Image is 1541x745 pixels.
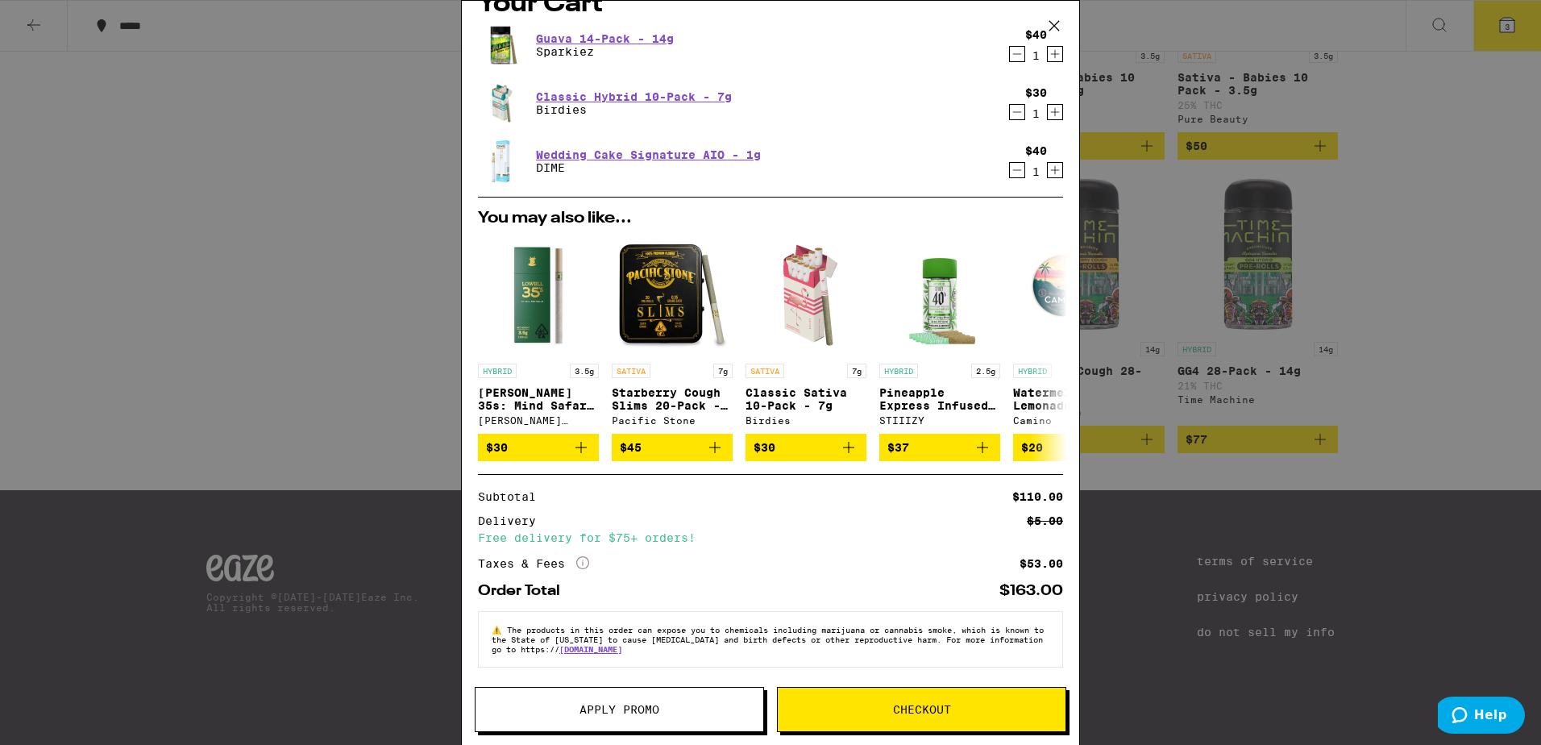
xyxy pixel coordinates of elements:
[478,584,571,598] div: Order Total
[1009,104,1025,120] button: Decrement
[1027,515,1063,526] div: $5.00
[559,644,622,654] a: [DOMAIN_NAME]
[536,45,674,58] p: Sparkiez
[1009,162,1025,178] button: Decrement
[754,441,775,454] span: $30
[1013,235,1134,434] a: Open page for Watermelon Lemonade Bliss Gummies from Camino
[746,434,866,461] button: Add to bag
[612,386,733,412] p: Starberry Cough Slims 20-Pack - 7g
[478,364,517,378] p: HYBRID
[847,364,866,378] p: 7g
[1013,235,1134,356] img: Camino - Watermelon Lemonade Bliss Gummies
[971,364,1000,378] p: 2.5g
[746,415,866,426] div: Birdies
[612,415,733,426] div: Pacific Stone
[713,364,733,378] p: 7g
[999,584,1063,598] div: $163.00
[612,235,733,434] a: Open page for Starberry Cough Slims 20-Pack - 7g from Pacific Stone
[893,704,951,715] span: Checkout
[612,235,733,356] img: Pacific Stone - Starberry Cough Slims 20-Pack - 7g
[1047,162,1063,178] button: Increment
[879,235,1000,434] a: Open page for Pineapple Express Infused 5-Pack - 2.5g from STIIIZY
[879,364,918,378] p: HYBRID
[1013,415,1134,426] div: Camino
[1025,144,1047,157] div: $40
[746,364,784,378] p: SATIVA
[1013,386,1134,412] p: Watermelon Lemonade Bliss Gummies
[1009,46,1025,62] button: Decrement
[746,386,866,412] p: Classic Sativa 10-Pack - 7g
[478,210,1063,227] h2: You may also like...
[1025,28,1047,41] div: $40
[1012,491,1063,502] div: $110.00
[1025,107,1047,120] div: 1
[1020,558,1063,569] div: $53.00
[478,532,1063,543] div: Free delivery for $75+ orders!
[478,556,589,571] div: Taxes & Fees
[746,235,866,434] a: Open page for Classic Sativa 10-Pack - 7g from Birdies
[1025,49,1047,62] div: 1
[612,364,650,378] p: SATIVA
[1021,441,1043,454] span: $20
[478,235,599,356] img: Lowell Farms - Lowell 35s: Mind Safari 10-Pack - 3.5g
[746,235,866,356] img: Birdies - Classic Sativa 10-Pack - 7g
[887,441,909,454] span: $37
[478,415,599,426] div: [PERSON_NAME] Farms
[492,625,1044,654] span: The products in this order can expose you to chemicals including marijuana or cannabis smoke, whi...
[879,235,1000,356] img: STIIIZY - Pineapple Express Infused 5-Pack - 2.5g
[478,491,547,502] div: Subtotal
[1438,697,1525,737] iframe: Opens a widget where you can find more information
[536,103,732,116] p: Birdies
[570,364,599,378] p: 3.5g
[612,434,733,461] button: Add to bag
[879,434,1000,461] button: Add to bag
[536,90,732,103] a: Classic Hybrid 10-Pack - 7g
[478,386,599,412] p: [PERSON_NAME] 35s: Mind Safari 10-Pack - 3.5g
[478,515,547,526] div: Delivery
[879,415,1000,426] div: STIIIZY
[1047,104,1063,120] button: Increment
[579,704,659,715] span: Apply Promo
[1047,46,1063,62] button: Increment
[1013,434,1134,461] button: Add to bag
[478,81,523,126] img: Birdies - Classic Hybrid 10-Pack - 7g
[536,148,761,161] a: Wedding Cake Signature AIO - 1g
[1013,364,1052,378] p: HYBRID
[777,687,1066,732] button: Checkout
[879,386,1000,412] p: Pineapple Express Infused 5-Pack - 2.5g
[536,32,674,45] a: Guava 14-Pack - 14g
[478,434,599,461] button: Add to bag
[492,625,507,635] span: ⚠️
[1025,86,1047,99] div: $30
[536,161,761,174] p: DIME
[1025,165,1047,178] div: 1
[478,23,523,68] img: Sparkiez - Guava 14-Pack - 14g
[478,139,523,184] img: DIME - Wedding Cake Signature AIO - 1g
[486,441,508,454] span: $30
[620,441,642,454] span: $45
[478,235,599,434] a: Open page for Lowell 35s: Mind Safari 10-Pack - 3.5g from Lowell Farms
[475,687,764,732] button: Apply Promo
